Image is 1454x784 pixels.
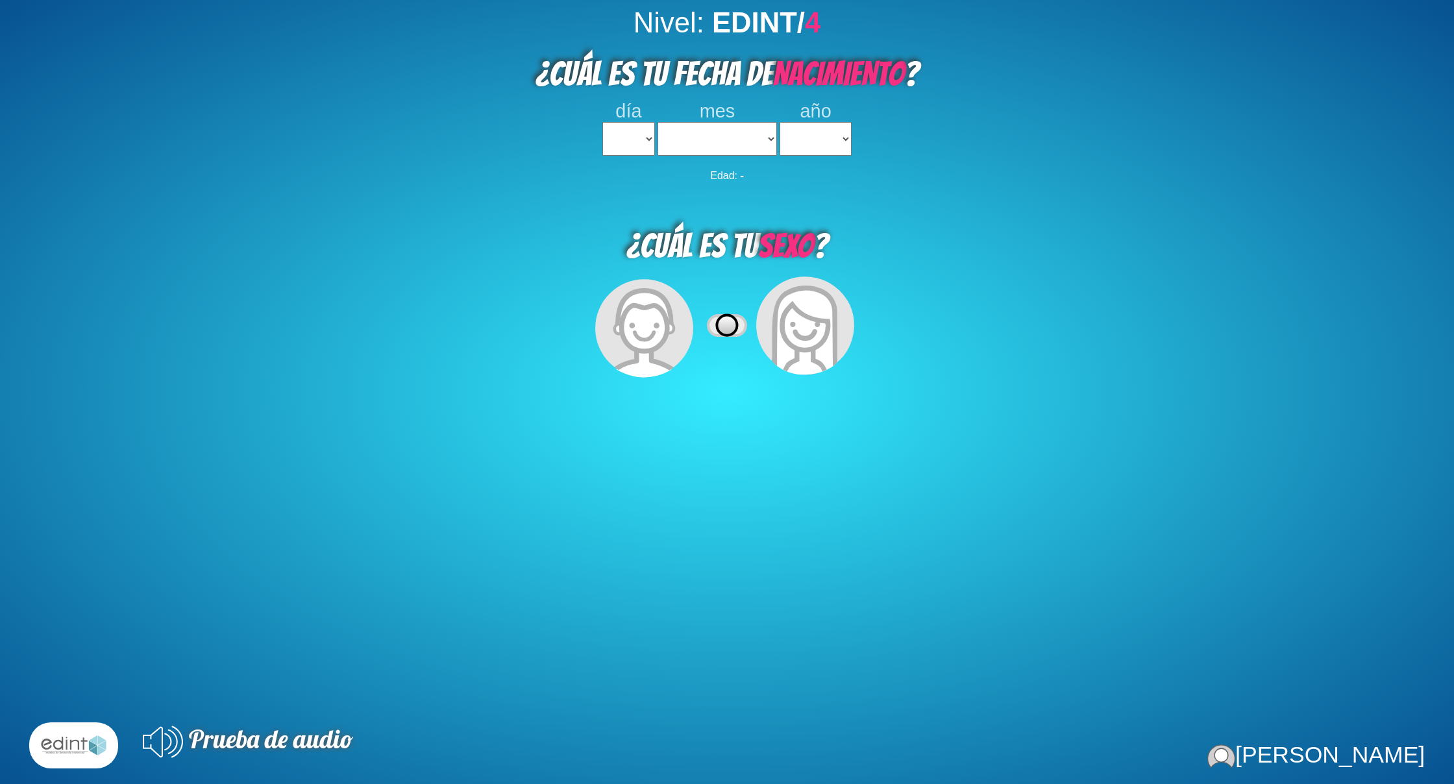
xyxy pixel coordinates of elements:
[535,56,919,92] span: ¿CUÁL ES TU FECHA DE ?
[1207,742,1425,768] div: [PERSON_NAME]
[35,728,112,763] img: l
[615,101,641,121] span: día
[710,170,737,181] span: Edad:
[189,723,353,755] span: Prueba de audio
[700,101,735,121] span: mes
[800,101,832,121] span: año
[740,170,743,181] b: -
[712,7,820,38] b: EDINT/
[626,228,828,263] span: ¿CUÁL ES TU ?
[773,56,904,92] span: NACIMIENTO
[634,7,704,38] span: Nivel:
[805,7,820,38] span: 4
[758,228,813,263] span: SEXO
